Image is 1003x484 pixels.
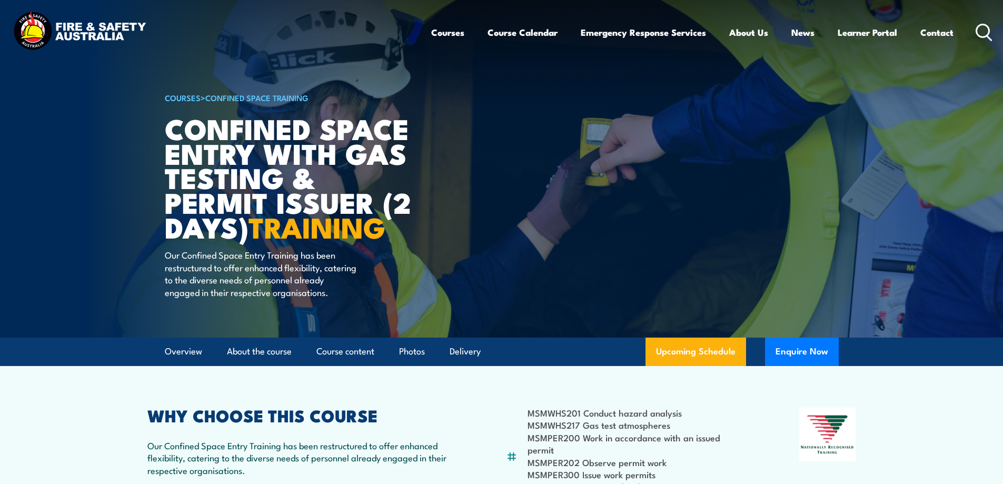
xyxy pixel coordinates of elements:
[165,91,425,104] h6: >
[581,18,706,46] a: Emergency Response Services
[765,338,839,366] button: Enquire Now
[791,18,815,46] a: News
[799,408,856,461] img: Nationally Recognised Training logo.
[431,18,464,46] a: Courses
[528,456,748,468] li: MSMPER202 Observe permit work
[729,18,768,46] a: About Us
[920,18,954,46] a: Contact
[147,408,455,422] h2: WHY CHOOSE THIS COURSE
[399,338,425,366] a: Photos
[646,338,746,366] a: Upcoming Schedule
[488,18,558,46] a: Course Calendar
[450,338,481,366] a: Delivery
[528,468,748,480] li: MSMPER300 Issue work permits
[165,116,425,239] h1: Confined Space Entry with Gas Testing & Permit Issuer (2 days)
[528,419,748,431] li: MSMWHS217 Gas test atmospheres
[165,249,357,298] p: Our Confined Space Entry Training has been restructured to offer enhanced flexibility, catering t...
[528,407,748,419] li: MSMWHS201 Conduct hazard analysis
[147,439,455,476] p: Our Confined Space Entry Training has been restructured to offer enhanced flexibility, catering t...
[316,338,374,366] a: Course content
[205,92,309,103] a: Confined Space Training
[227,338,292,366] a: About the course
[249,204,385,248] strong: TRAINING
[528,431,748,456] li: MSMPER200 Work in accordance with an issued permit
[838,18,897,46] a: Learner Portal
[165,338,202,366] a: Overview
[165,92,201,103] a: COURSES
